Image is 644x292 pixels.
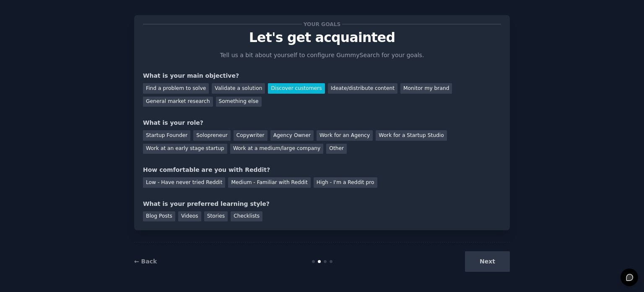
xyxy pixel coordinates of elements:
div: Agency Owner [270,130,314,141]
span: Your goals [302,20,342,29]
div: What is your role? [143,118,501,127]
div: Find a problem to solve [143,83,209,94]
p: Tell us a bit about yourself to configure GummySearch for your goals. [216,51,428,60]
div: Medium - Familiar with Reddit [228,177,310,188]
div: Work at a medium/large company [230,144,323,154]
div: Validate a solution [212,83,265,94]
div: Work at an early stage startup [143,144,227,154]
div: Videos [178,211,201,222]
div: Startup Founder [143,130,190,141]
div: Blog Posts [143,211,175,222]
div: Solopreneur [193,130,230,141]
div: Monitor my brand [400,83,452,94]
div: Copywriter [234,130,267,141]
div: Low - Have never tried Reddit [143,177,225,188]
div: Work for a Startup Studio [376,130,447,141]
div: Discover customers [268,83,325,94]
div: What is your main objective? [143,71,501,80]
a: ← Back [134,258,157,265]
div: Work for an Agency [317,130,373,141]
div: Something else [216,97,262,107]
div: Stories [204,211,228,222]
div: Other [326,144,347,154]
div: Ideate/distribute content [328,83,397,94]
div: General market research [143,97,213,107]
div: How comfortable are you with Reddit? [143,166,501,174]
div: What is your preferred learning style? [143,200,501,208]
div: Checklists [231,211,262,222]
div: High - I'm a Reddit pro [314,177,377,188]
p: Let's get acquainted [143,30,501,45]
